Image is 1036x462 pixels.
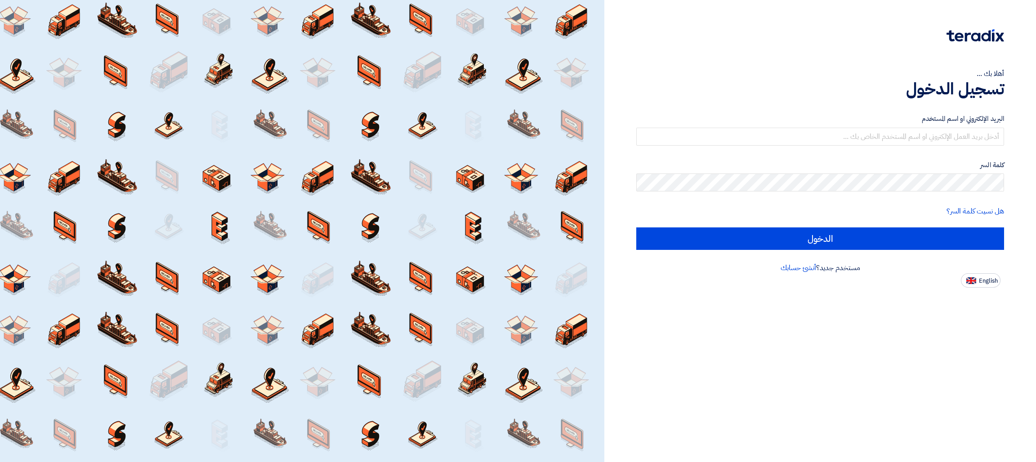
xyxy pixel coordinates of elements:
[636,160,1004,170] label: كلمة السر
[979,278,998,284] span: English
[961,273,1000,288] button: English
[636,227,1004,250] input: الدخول
[966,277,976,284] img: en-US.png
[636,68,1004,79] div: أهلا بك ...
[947,206,1004,217] a: هل نسيت كلمة السر؟
[636,128,1004,146] input: أدخل بريد العمل الإلكتروني او اسم المستخدم الخاص بك ...
[781,262,816,273] a: أنشئ حسابك
[947,29,1004,42] img: Teradix logo
[636,114,1004,124] label: البريد الإلكتروني او اسم المستخدم
[636,262,1004,273] div: مستخدم جديد؟
[636,79,1004,99] h1: تسجيل الدخول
